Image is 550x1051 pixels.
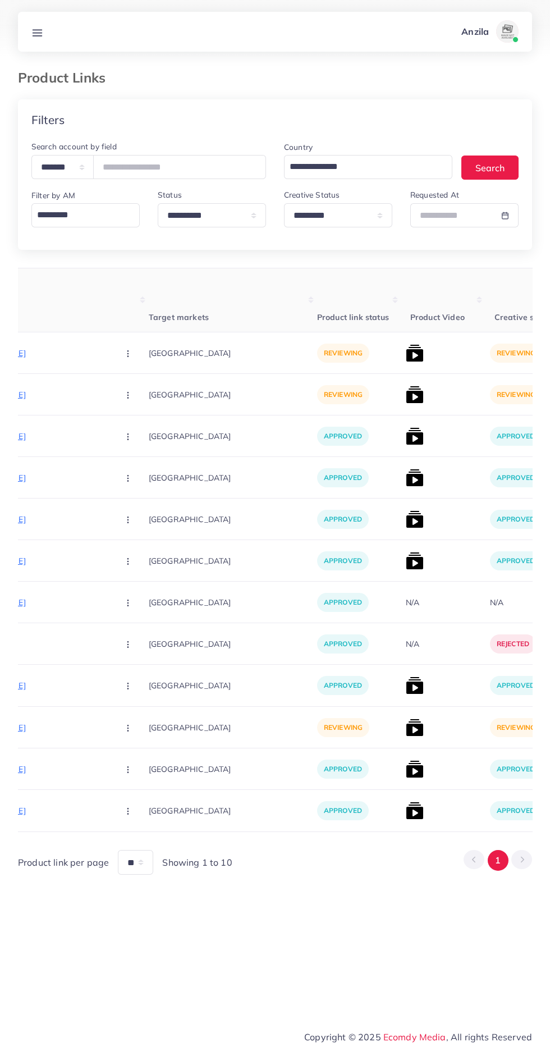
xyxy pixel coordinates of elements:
span: , All rights Reserved [446,1030,532,1044]
span: Showing 1 to 10 [162,856,232,869]
p: approved [317,510,369,529]
p: approved [490,760,542,779]
img: list product video [406,552,424,570]
div: N/A [406,597,419,608]
p: reviewing [490,344,542,363]
div: Search for option [31,203,140,227]
img: list product video [406,677,424,694]
p: rejected [490,634,536,654]
img: list product video [406,344,424,362]
p: approved [317,760,369,779]
h4: Filters [31,113,65,127]
p: reviewing [490,718,542,737]
img: list product video [406,760,424,778]
span: Copyright © 2025 [304,1030,532,1044]
p: [GEOGRAPHIC_DATA] [149,506,317,532]
p: approved [317,634,369,654]
p: [GEOGRAPHIC_DATA] [149,423,317,449]
label: Search account by field [31,141,117,152]
img: list product video [406,802,424,820]
p: [GEOGRAPHIC_DATA] [149,382,317,407]
a: Ecomdy Media [383,1031,446,1043]
img: list product video [406,386,424,404]
span: Product link per page [18,856,109,869]
p: approved [490,427,542,446]
p: approved [317,551,369,570]
p: [GEOGRAPHIC_DATA] [149,715,317,740]
p: approved [490,510,542,529]
span: Product link status [317,312,389,322]
a: Anzilaavatar [455,20,523,43]
label: Requested At [410,189,459,200]
label: Status [158,189,182,200]
div: N/A [490,597,503,608]
p: approved [317,468,369,487]
input: Search for option [33,205,133,225]
div: Search for option [284,155,452,179]
p: [GEOGRAPHIC_DATA] [149,673,317,698]
span: Target markets [149,312,209,322]
p: [GEOGRAPHIC_DATA] [149,465,317,490]
button: Search [461,156,519,180]
img: list product video [406,469,424,487]
img: avatar [496,20,519,43]
img: list product video [406,719,424,737]
p: reviewing [317,385,369,404]
p: approved [317,427,369,446]
p: [GEOGRAPHIC_DATA] [149,340,317,365]
p: reviewing [317,718,369,737]
p: approved [317,593,369,612]
input: Search for option [286,157,438,176]
img: list product video [406,427,424,445]
h3: Product Links [18,70,114,86]
button: Go to page 1 [488,850,508,871]
p: reviewing [490,385,542,404]
p: [GEOGRAPHIC_DATA] [149,631,317,656]
label: Country [284,141,313,153]
span: Product Video [410,312,465,322]
label: Filter by AM [31,190,75,201]
p: [GEOGRAPHIC_DATA] [149,548,317,573]
p: [GEOGRAPHIC_DATA] [149,798,317,824]
p: approved [490,801,542,820]
p: [GEOGRAPHIC_DATA] [149,756,317,782]
p: approved [317,801,369,820]
p: Anzila [461,25,489,38]
p: approved [317,676,369,695]
label: Creative Status [284,189,340,200]
img: list product video [406,510,424,528]
p: approved [490,551,542,570]
p: approved [490,676,542,695]
p: [GEOGRAPHIC_DATA] [149,590,317,615]
div: N/A [406,638,419,650]
p: approved [490,468,542,487]
p: reviewing [317,344,369,363]
ul: Pagination [464,850,532,871]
